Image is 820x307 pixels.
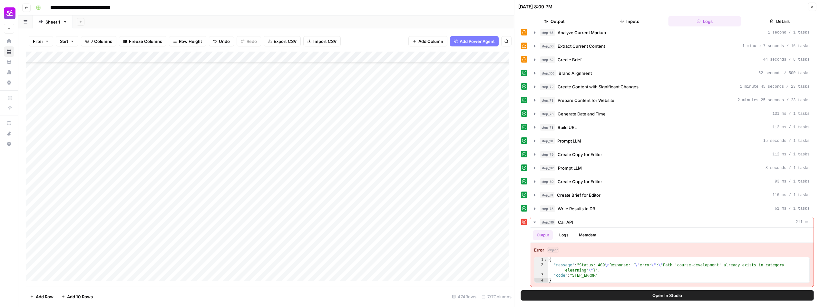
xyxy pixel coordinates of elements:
[575,230,600,240] button: Metadata
[67,293,93,300] span: Add 10 Rows
[772,192,809,198] span: 116 ms / 1 tasks
[742,43,809,49] span: 1 minute 7 seconds / 16 tasks
[530,217,814,227] button: 211 ms
[179,38,202,45] span: Row Height
[530,122,814,133] button: 113 ms / 1 tasks
[36,293,54,300] span: Add Row
[540,124,555,131] span: step_78
[91,38,112,45] span: 7 Columns
[534,278,548,283] div: 4
[540,178,555,185] span: step_80
[557,192,600,198] span: Create Brief for Editor
[33,15,73,28] a: Sheet 1
[558,151,602,158] span: Create Copy for Editor
[313,38,337,45] span: Import CSV
[408,36,447,46] button: Add Column
[274,38,297,45] span: Export CSV
[540,219,555,225] span: step_116
[534,273,548,278] div: 3
[775,179,809,184] span: 93 ms / 1 tasks
[518,4,552,10] div: [DATE] 8:09 PM
[557,138,581,144] span: Prompt LLM
[169,36,206,46] button: Row Height
[558,124,577,131] span: Build URL
[33,38,43,45] span: Filter
[555,230,572,240] button: Logs
[129,38,162,45] span: Freeze Columns
[744,16,816,26] button: Details
[758,70,809,76] span: 52 seconds / 500 tasks
[763,57,809,63] span: 44 seconds / 8 tasks
[530,82,814,92] button: 1 minute 45 seconds / 23 tasks
[530,136,814,146] button: 15 seconds / 1 tasks
[540,70,556,76] span: step_105
[772,152,809,157] span: 112 ms / 1 tasks
[652,292,682,299] span: Open In Studio
[418,38,443,45] span: Add Column
[530,228,814,287] div: 211 ms
[119,36,166,46] button: Freeze Columns
[530,149,814,160] button: 112 ms / 1 tasks
[558,29,606,36] span: Analyze Current Markup
[558,165,582,171] span: Prompt LLM
[4,129,14,138] div: What's new?
[4,118,14,128] a: AirOps Academy
[772,124,809,130] span: 113 ms / 1 tasks
[209,36,234,46] button: Undo
[247,38,257,45] span: Redo
[264,36,301,46] button: Export CSV
[558,178,602,185] span: Create Copy for Editor
[56,36,78,46] button: Sort
[558,219,573,225] span: Call API
[558,205,595,212] span: Write Results to DB
[767,30,809,35] span: 1 second / 1 tasks
[4,7,15,19] img: Smartcat Logo
[540,84,555,90] span: step_72
[540,97,555,104] span: step_73
[559,70,592,76] span: Brand Alignment
[533,230,553,240] button: Output
[540,192,554,198] span: step_81
[534,247,544,253] strong: Error
[237,36,261,46] button: Redo
[4,57,14,67] a: Your Data
[518,16,591,26] button: Output
[530,176,814,187] button: 93 ms / 1 tasks
[4,67,14,77] a: Usage
[81,36,116,46] button: 7 Columns
[4,77,14,88] a: Settings
[530,95,814,105] button: 2 minutes 25 seconds / 23 tasks
[540,151,555,158] span: step_79
[540,111,555,117] span: step_76
[547,247,559,253] span: object
[449,292,479,302] div: 474 Rows
[4,139,14,149] button: Help + Support
[26,292,57,302] button: Add Row
[530,190,814,200] button: 116 ms / 1 tasks
[530,68,814,78] button: 52 seconds / 500 tasks
[4,128,14,139] button: What's new?
[530,203,814,214] button: 61 ms / 1 tasks
[544,257,547,262] span: Toggle code folding, rows 1 through 4
[540,165,555,171] span: step_112
[479,292,514,302] div: 7/7 Columns
[450,36,499,46] button: Add Power Agent
[45,19,60,25] div: Sheet 1
[775,206,809,212] span: 61 ms / 1 tasks
[540,43,555,49] span: step_66
[521,290,814,301] button: Open In Studio
[765,165,809,171] span: 8 seconds / 1 tasks
[737,97,809,103] span: 2 minutes 25 seconds / 23 tasks
[772,111,809,117] span: 131 ms / 1 tasks
[740,84,809,90] span: 1 minute 45 seconds / 23 tasks
[530,163,814,173] button: 8 seconds / 1 tasks
[219,38,230,45] span: Undo
[540,56,555,63] span: step_62
[60,38,68,45] span: Sort
[540,29,555,36] span: step_65
[534,262,548,273] div: 2
[4,5,14,21] button: Workspace: Smartcat
[530,109,814,119] button: 131 ms / 1 tasks
[593,16,666,26] button: Inputs
[29,36,53,46] button: Filter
